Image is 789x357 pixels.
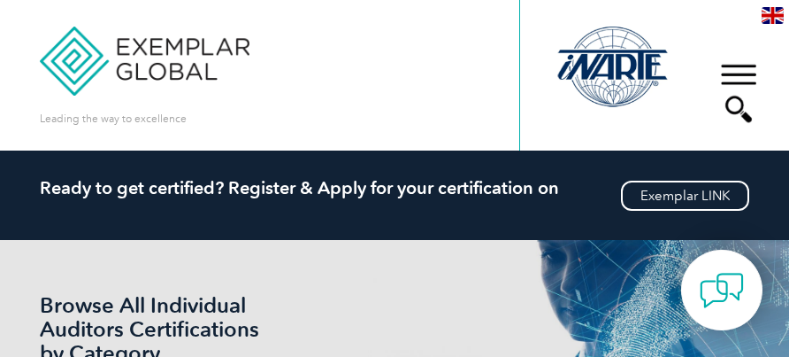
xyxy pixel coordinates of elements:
[700,268,744,313] img: contact-chat.png
[40,177,750,198] h2: Ready to get certified? Register & Apply for your certification on
[40,109,187,128] p: Leading the way to excellence
[621,181,749,211] a: Exemplar LINK
[762,7,784,24] img: en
